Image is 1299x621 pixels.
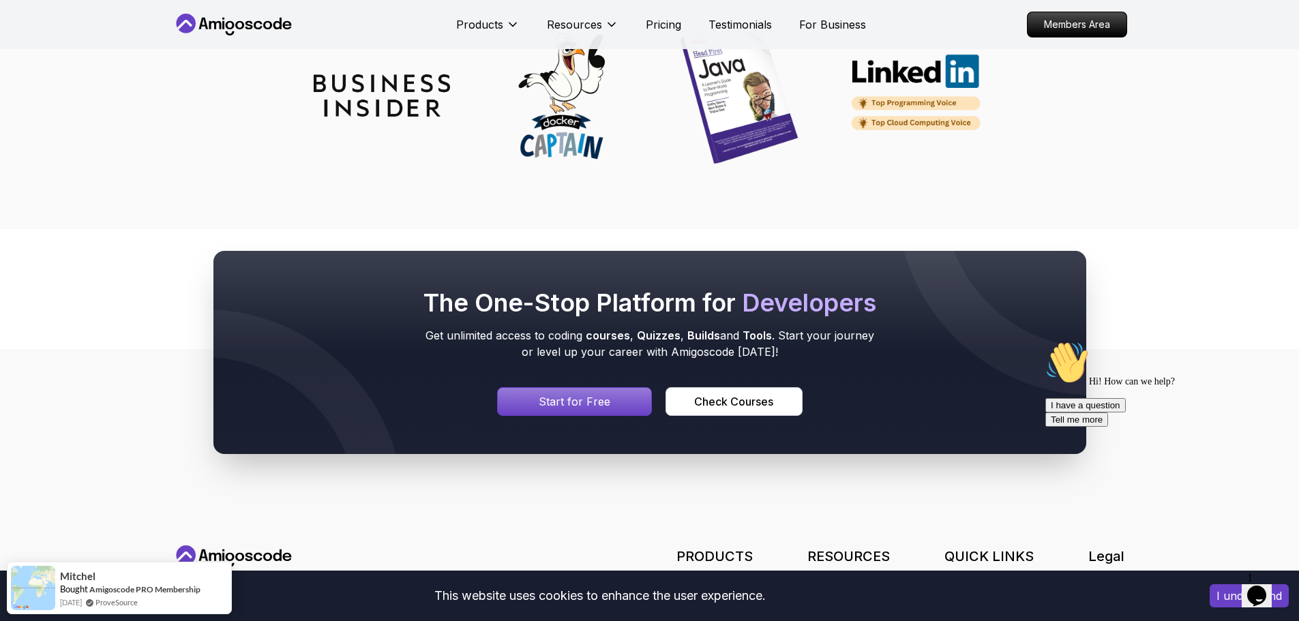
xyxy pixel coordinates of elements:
[1210,584,1289,607] button: Accept cookies
[5,41,135,51] span: Hi! How can we help?
[1027,12,1127,37] a: Members Area
[547,16,602,33] p: Resources
[5,63,86,77] button: I have a question
[314,74,450,117] img: partner_insider
[807,547,890,566] h3: RESOURCES
[497,387,653,416] a: Signin page
[1028,12,1126,37] p: Members Area
[637,329,681,342] span: Quizzes
[1040,335,1285,560] iframe: chat widget
[492,27,629,164] img: partner_docker
[456,16,503,33] p: Products
[742,288,876,318] span: Developers
[671,27,807,164] img: partner_java
[694,393,773,410] div: Check Courses
[850,54,986,138] img: partner_linkedin
[5,77,68,91] button: Tell me more
[10,581,1189,611] div: This website uses cookies to enhance the user experience.
[5,5,49,49] img: :wave:
[799,16,866,33] a: For Business
[646,16,681,33] a: Pricing
[5,5,251,91] div: 👋Hi! How can we help?I have a questionTell me more
[456,16,520,44] button: Products
[666,387,802,416] a: Courses page
[89,584,200,594] a: Amigoscode PRO Membership
[95,596,138,608] a: ProveSource
[421,327,879,360] p: Get unlimited access to coding , , and . Start your journey or level up your career with Amigosco...
[11,566,55,610] img: provesource social proof notification image
[539,393,610,410] p: Start for Free
[666,387,802,416] button: Check Courses
[743,329,772,342] span: Tools
[687,329,720,342] span: Builds
[1242,566,1285,607] iframe: chat widget
[60,584,88,594] span: Bought
[547,16,618,44] button: Resources
[421,289,879,316] h2: The One-Stop Platform for
[676,547,753,566] h3: PRODUCTS
[60,596,82,608] span: [DATE]
[60,571,95,582] span: Mitchel
[708,16,772,33] a: Testimonials
[586,329,630,342] span: courses
[944,547,1034,566] h3: QUICK LINKS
